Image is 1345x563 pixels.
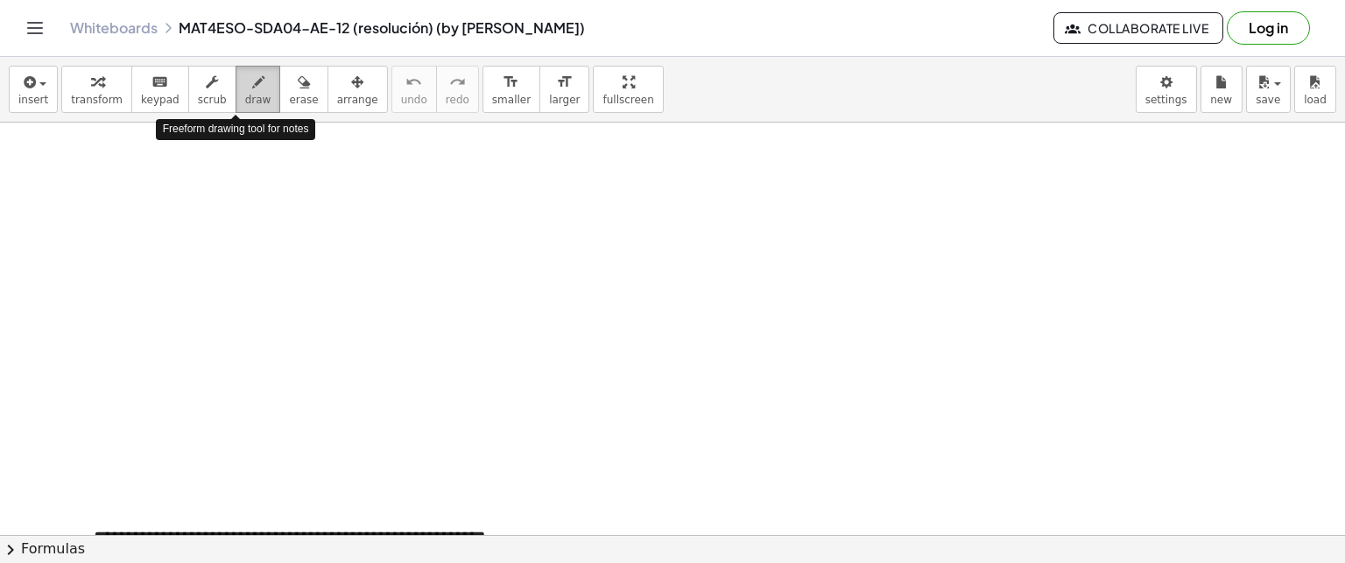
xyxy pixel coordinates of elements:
button: load [1294,66,1336,113]
span: scrub [198,94,227,106]
button: new [1201,66,1243,113]
span: draw [245,94,271,106]
a: Whiteboards [70,19,158,37]
span: arrange [337,94,378,106]
span: settings [1145,94,1187,106]
div: Freeform drawing tool for notes [156,119,316,139]
button: scrub [188,66,236,113]
button: keyboardkeypad [131,66,189,113]
button: undoundo [391,66,437,113]
button: save [1246,66,1291,113]
button: transform [61,66,132,113]
i: format_size [503,72,519,93]
button: Collaborate Live [1053,12,1223,44]
i: keyboard [151,72,168,93]
span: keypad [141,94,180,106]
span: larger [549,94,580,106]
button: erase [279,66,327,113]
span: Collaborate Live [1068,20,1208,36]
span: smaller [492,94,531,106]
span: fullscreen [602,94,653,106]
span: load [1304,94,1327,106]
span: insert [18,94,48,106]
button: insert [9,66,58,113]
button: arrange [327,66,388,113]
button: draw [236,66,281,113]
button: redoredo [436,66,479,113]
button: fullscreen [593,66,663,113]
button: Toggle navigation [21,14,49,42]
span: save [1256,94,1280,106]
i: undo [405,72,422,93]
button: format_sizelarger [539,66,589,113]
span: erase [289,94,318,106]
i: format_size [556,72,573,93]
span: new [1210,94,1232,106]
button: settings [1136,66,1197,113]
button: format_sizesmaller [482,66,540,113]
i: redo [449,72,466,93]
button: Log in [1227,11,1310,45]
span: transform [71,94,123,106]
span: redo [446,94,469,106]
span: undo [401,94,427,106]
